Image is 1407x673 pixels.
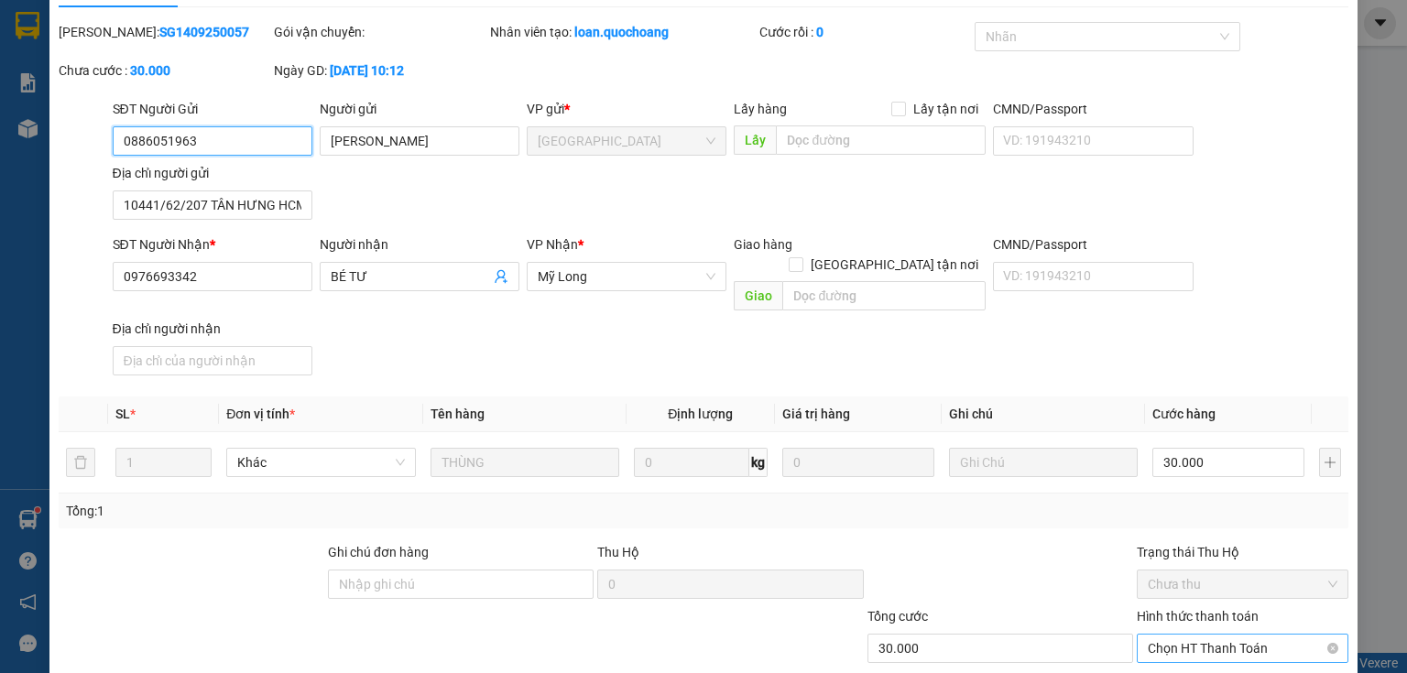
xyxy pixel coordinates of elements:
[226,407,295,421] span: Đơn vị tính
[113,99,312,119] div: SĐT Người Gửi
[320,99,519,119] div: Người gửi
[906,99,986,119] span: Lấy tận nơi
[749,448,768,477] span: kg
[274,22,485,42] div: Gói vận chuyển:
[734,102,787,116] span: Lấy hàng
[16,16,202,38] div: Mỹ Long
[734,125,776,155] span: Lấy
[237,449,404,476] span: Khác
[1327,643,1338,654] span: close-circle
[782,281,986,310] input: Dọc đường
[330,63,404,78] b: [DATE] 10:12
[16,85,202,129] div: ẤP 2 [GEOGRAPHIC_DATA]
[274,60,485,81] div: Ngày GD:
[59,22,270,42] div: [PERSON_NAME]:
[320,234,519,255] div: Người nhận
[113,163,312,183] div: Địa chỉ người gửi
[113,346,312,375] input: Địa chỉ của người nhận
[1148,570,1337,598] span: Chưa thu
[782,448,934,477] input: 0
[1319,448,1341,477] button: plus
[66,501,544,521] div: Tổng: 1
[527,99,726,119] div: VP gửi
[949,448,1138,477] input: Ghi Chú
[490,22,756,42] div: Nhân viên tạo:
[867,609,928,624] span: Tổng cước
[803,255,986,275] span: [GEOGRAPHIC_DATA] tận nơi
[1137,542,1348,562] div: Trạng thái Thu Hộ
[734,237,792,252] span: Giao hàng
[668,407,733,421] span: Định lượng
[113,190,312,220] input: Địa chỉ của người gửi
[942,396,1145,432] th: Ghi chú
[782,407,850,421] span: Giá trị hàng
[494,269,508,284] span: user-add
[16,17,44,37] span: Gửi:
[328,570,594,599] input: Ghi chú đơn hàng
[776,125,986,155] input: Dọc đường
[1137,609,1259,624] label: Hình thức thanh toán
[113,234,312,255] div: SĐT Người Nhận
[431,448,619,477] input: VD: Bàn, Ghế
[214,16,400,57] div: [GEOGRAPHIC_DATA]
[597,545,639,559] span: Thu Hộ
[538,127,715,155] span: Sài Gòn
[130,63,170,78] b: 30.000
[115,407,130,421] span: SL
[113,319,312,339] div: Địa chỉ người nhận
[759,22,971,42] div: Cước rồi :
[214,57,400,79] div: LABO HLT
[734,281,782,310] span: Giao
[527,237,578,252] span: VP Nhận
[1152,407,1216,421] span: Cước hàng
[16,38,202,60] div: NK TÂM ĐỨC
[538,263,715,290] span: Mỹ Long
[16,60,202,85] div: 0939631920
[214,79,400,104] div: 0898799679
[574,25,669,39] b: loan.quochoang
[59,60,270,81] div: Chưa cước :
[1148,635,1337,662] span: Chọn HT Thanh Toán
[214,16,258,35] span: Nhận:
[66,448,95,477] button: delete
[816,25,823,39] b: 0
[431,407,485,421] span: Tên hàng
[159,25,249,39] b: SG1409250057
[993,234,1193,255] div: CMND/Passport
[993,99,1193,119] div: CMND/Passport
[328,545,429,559] label: Ghi chú đơn hàng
